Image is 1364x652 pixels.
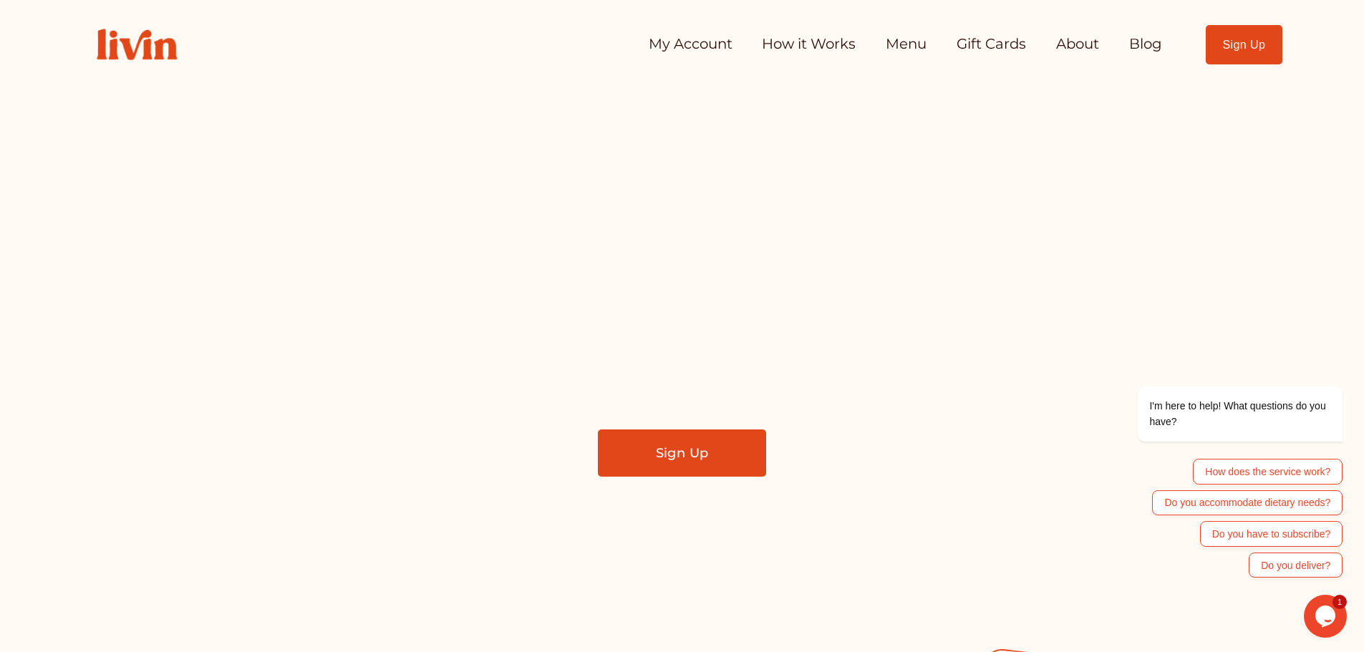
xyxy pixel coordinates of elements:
[1092,257,1350,588] iframe: chat widget
[1206,25,1282,64] a: Sign Up
[1056,30,1099,59] a: About
[762,30,856,59] a: How it Works
[1304,595,1350,638] iframe: chat widget
[374,200,990,271] span: Take Back Your Evenings
[649,30,732,59] a: My Account
[1129,30,1162,59] a: Blog
[82,14,192,75] img: Livin
[886,30,927,59] a: Menu
[598,429,766,477] a: Sign Up
[444,293,920,356] span: Find a local chef who prepares customized, healthy meals in your kitchen
[957,30,1026,59] a: Gift Cards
